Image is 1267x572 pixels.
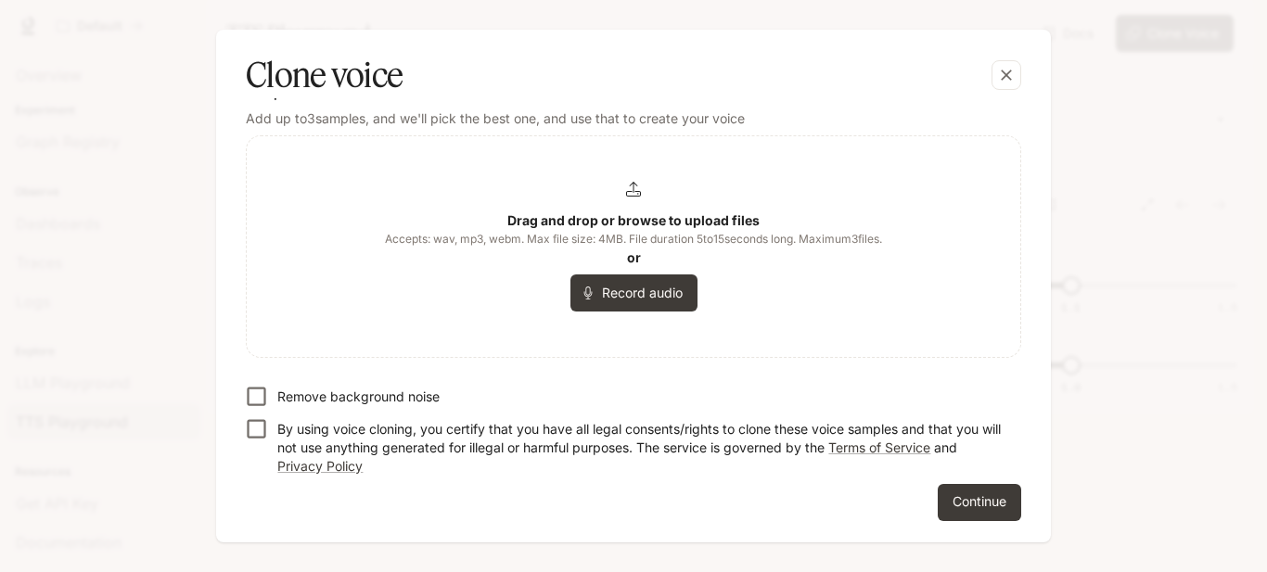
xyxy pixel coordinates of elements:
p: Remove background noise [277,388,440,406]
a: Terms of Service [828,439,930,455]
b: or [627,249,641,265]
p: By using voice cloning, you certify that you have all legal consents/rights to clone these voice ... [277,420,1006,476]
span: Accepts: wav, mp3, webm. Max file size: 4MB. File duration 5 to 15 seconds long. Maximum 3 files. [385,230,882,248]
button: Continue [938,484,1021,521]
a: Privacy Policy [277,458,363,474]
b: Drag and drop or browse to upload files [507,212,760,228]
button: Record audio [570,274,697,311]
p: Add up to 3 samples, and we'll pick the best one, and use that to create your voice [246,109,1021,128]
h5: Clone voice [246,52,403,98]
